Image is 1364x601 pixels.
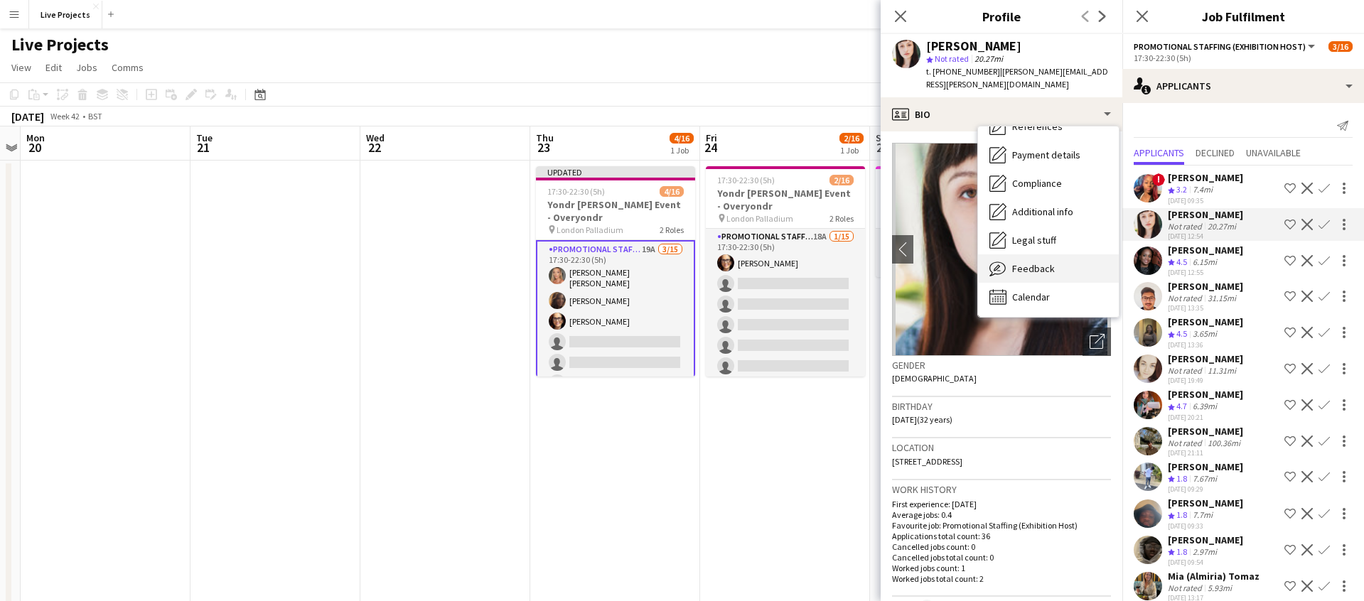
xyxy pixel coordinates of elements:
span: ! [1152,173,1165,186]
div: [DATE] 21:11 [1168,448,1243,457]
p: First experience: [DATE] [892,499,1111,509]
a: Comms [106,58,149,77]
div: Applicants [1122,69,1364,103]
div: References [978,112,1119,141]
div: [PERSON_NAME] [1168,244,1243,256]
span: View [11,61,31,74]
p: Cancelled jobs total count: 0 [892,552,1111,563]
span: 2/16 [839,133,864,144]
app-job-card: 17:30-22:30 (5h)2/16Yondr [PERSON_NAME] Event - Overyondr London Palladium2 RolesPromotional Staf... [706,166,865,377]
span: | [PERSON_NAME][EMAIL_ADDRESS][PERSON_NAME][DOMAIN_NAME] [926,66,1108,90]
div: [PERSON_NAME] [1168,497,1243,509]
h3: Profile [881,7,1122,26]
span: 17:30-22:30 (5h) [547,186,605,197]
div: 22:30-03:00 (5h30m) (Sun)1/1Catering - DE143JS - [PERSON_NAME] [STREET_ADDRESS]1 RoleBar & Cateri... [876,166,1035,277]
div: Calendar [978,283,1119,311]
a: Edit [40,58,68,77]
span: Sat [876,131,891,144]
span: 2/16 [829,175,854,185]
p: Worked jobs total count: 2 [892,573,1111,584]
div: [PERSON_NAME] [926,40,1021,53]
app-card-role: Promotional Staffing (Exhibition Host)18A1/1517:30-22:30 (5h)[PERSON_NAME] [706,229,865,565]
span: 4.5 [1176,256,1187,267]
div: 6.39mi [1190,401,1220,413]
div: 6.15mi [1190,256,1220,269]
span: Not rated [935,53,969,64]
div: 7.7mi [1190,509,1215,521]
div: 7.4mi [1190,184,1215,196]
div: Compliance [978,169,1119,197]
div: Payment details [978,141,1119,169]
span: London Palladium [557,224,623,235]
span: Wed [366,131,385,144]
span: [DEMOGRAPHIC_DATA] [892,373,977,384]
div: 7.67mi [1190,473,1220,485]
p: Cancelled jobs count: 0 [892,541,1111,552]
app-card-role: Bar & Catering (Waiter / waitress)1/122:30-03:00 (5h30m)[PERSON_NAME] [876,229,1035,277]
p: Applications total count: 36 [892,531,1111,541]
div: 17:30-22:30 (5h) [1134,53,1353,63]
div: [DATE] 09:54 [1168,558,1243,567]
span: [STREET_ADDRESS] [892,456,962,467]
div: [PERSON_NAME] [1168,388,1243,401]
span: Mon [26,131,45,144]
span: 21 [194,139,213,156]
div: Feedback [978,254,1119,283]
span: Declined [1196,148,1235,158]
div: Updated [536,166,695,178]
span: 25 [874,139,891,156]
span: 1.8 [1176,473,1187,484]
div: [PERSON_NAME] [1168,280,1243,293]
span: Payment details [1012,148,1080,161]
span: 22 [364,139,385,156]
span: Additional info [1012,205,1073,218]
app-job-card: Updated17:30-22:30 (5h)4/16Yondr [PERSON_NAME] Event - Overyondr London Palladium2 RolesPromotion... [536,166,695,377]
div: 11.31mi [1205,365,1239,376]
span: Calendar [1012,291,1050,303]
span: t. [PHONE_NUMBER] [926,66,1000,77]
span: Promotional Staffing (Exhibition Host) [1134,41,1306,52]
span: Feedback [1012,262,1055,275]
span: Compliance [1012,177,1062,190]
div: 31.15mi [1205,293,1239,303]
div: 1 Job [670,145,693,156]
div: [PERSON_NAME] [1168,208,1243,221]
h3: Job Fulfilment [1122,7,1364,26]
p: Average jobs: 0.4 [892,509,1111,520]
span: 17:30-22:30 (5h) [717,175,775,185]
div: [DATE] 13:35 [1168,303,1243,313]
h3: Work history [892,483,1111,496]
div: Legal stuff [978,226,1119,254]
p: Favourite job: Promotional Staffing (Exhibition Host) [892,520,1111,531]
div: [DATE] 20:21 [1168,413,1243,422]
div: Not rated [1168,583,1205,593]
div: BST [88,111,102,121]
div: [DATE] 09:29 [1168,484,1243,494]
div: 20.27mi [1205,221,1239,232]
span: [DATE] (32 years) [892,414,952,425]
span: Jobs [76,61,97,74]
div: [PERSON_NAME] [1168,534,1243,546]
div: [DATE] 09:33 [1168,521,1243,531]
span: 3.2 [1176,184,1187,195]
h1: Live Projects [11,34,109,55]
div: Not rated [1168,221,1205,232]
span: 23 [534,139,554,156]
div: [DATE] 12:55 [1168,268,1243,277]
h3: Yondr [PERSON_NAME] Event - Overyondr [706,187,865,212]
h3: Catering - DE143JS - [PERSON_NAME] [876,187,1035,212]
span: 4/16 [660,186,684,197]
div: Not rated [1168,365,1205,376]
span: 1.8 [1176,546,1187,557]
button: Promotional Staffing (Exhibition Host) [1134,41,1317,52]
div: Open photos pop-in [1083,327,1111,356]
button: Live Projects [29,1,102,28]
span: 4.7 [1176,401,1187,411]
span: London Palladium [726,213,793,224]
div: [DATE] 12:54 [1168,232,1243,241]
h3: Yondr [PERSON_NAME] Event - Overyondr [536,198,695,224]
span: 4.5 [1176,328,1187,339]
span: 3/16 [1328,41,1353,52]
